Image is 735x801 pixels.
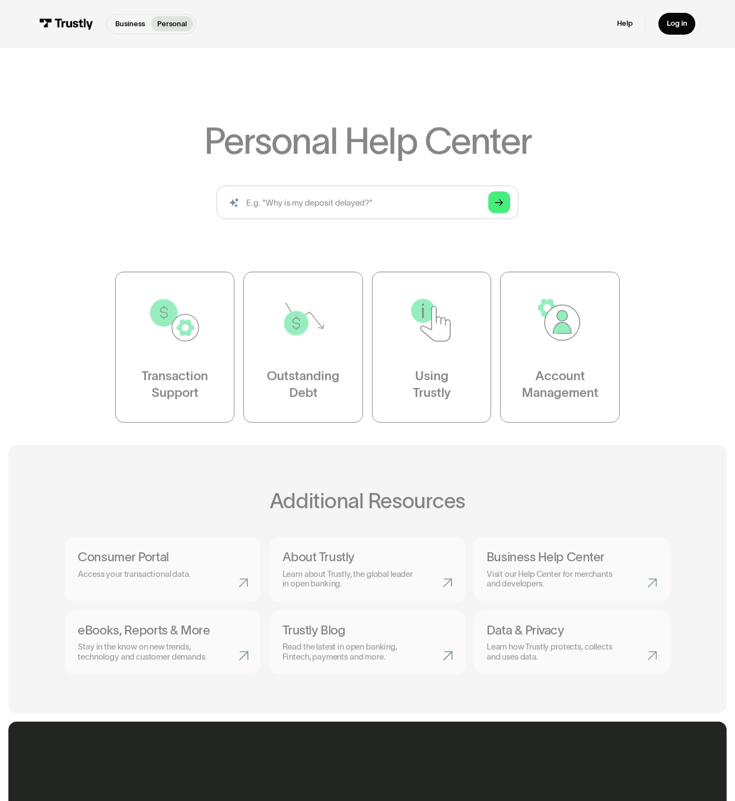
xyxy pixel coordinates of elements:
[474,537,670,601] a: Business Help CenterVisit our Help Center for merchants and developers.
[204,123,531,159] h1: Personal Help Center
[151,16,193,31] a: Personal
[244,272,363,423] a: OutstandingDebt
[282,550,453,565] h3: About Trustly
[78,550,248,565] h3: Consumer Portal
[282,623,453,638] h3: Trustly Blog
[216,186,519,219] input: search
[474,610,670,675] a: Data & PrivacyLearn how Trustly protects, collects and uses data.
[487,550,657,565] h3: Business Help Center
[142,368,208,402] div: Transaction Support
[65,610,261,675] a: eBooks, Reports & MoreStay in the know on new trends, technology and customer demands.
[65,537,261,601] a: Consumer PortalAccess your transactional data.
[282,569,418,589] p: Learn about Trustly, the global leader in open banking.
[500,272,619,423] a: AccountManagement
[115,272,234,423] a: TransactionSupport
[372,272,491,423] a: UsingTrustly
[282,642,418,662] p: Read the latest in open banking, Fintech, payments and more.
[78,623,248,638] h3: eBooks, Reports & More
[667,19,687,29] div: Log in
[78,569,191,579] p: Access your transactional data.
[40,18,94,30] img: Trustly Logo
[109,16,150,31] a: Business
[216,186,519,219] form: Search
[413,368,451,402] div: Using Trustly
[487,623,657,638] h3: Data & Privacy
[270,537,465,601] a: About TrustlyLearn about Trustly, the global leader in open banking.
[65,490,670,513] h2: Additional Resources
[115,18,145,30] p: Business
[617,19,633,29] a: Help
[157,18,187,30] p: Personal
[487,642,623,662] p: Learn how Trustly protects, collects and uses data.
[267,368,340,402] div: Outstanding Debt
[270,610,465,675] a: Trustly BlogRead the latest in open banking, Fintech, payments and more.
[522,368,599,402] div: Account Management
[658,13,696,35] a: Log in
[487,569,623,589] p: Visit our Help Center for merchants and developers.
[78,642,214,662] p: Stay in the know on new trends, technology and customer demands.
